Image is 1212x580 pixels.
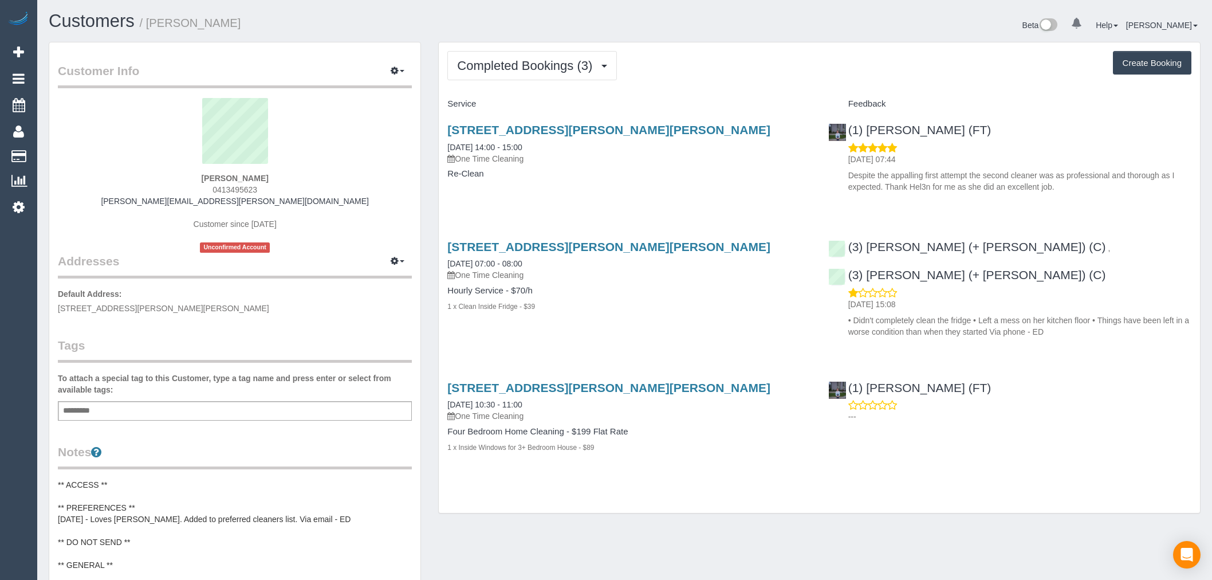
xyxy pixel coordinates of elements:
[447,123,770,136] a: [STREET_ADDRESS][PERSON_NAME][PERSON_NAME]
[58,288,122,300] label: Default Address:
[447,444,594,452] small: 1 x Inside Windows for 3+ Bedroom House - $89
[1108,244,1110,253] span: ,
[58,304,269,313] span: [STREET_ADDRESS][PERSON_NAME][PERSON_NAME]
[447,269,810,281] p: One Time Cleaning
[1022,21,1058,30] a: Beta
[447,303,535,311] small: 1 x Clean Inside Fridge - $39
[58,62,412,88] legend: Customer Info
[447,259,522,268] a: [DATE] 07:00 - 08:00
[828,123,991,136] a: (1) [PERSON_NAME] (FT)
[828,240,1106,253] a: (3) [PERSON_NAME] (+ [PERSON_NAME]) (C)
[1126,21,1198,30] a: [PERSON_NAME]
[101,197,369,206] a: [PERSON_NAME][EMAIL_ADDRESS][PERSON_NAME][DOMAIN_NAME]
[457,58,598,73] span: Completed Bookings (3)
[447,169,810,179] h4: Re-Clean
[848,154,1191,165] p: [DATE] 07:44
[848,299,1191,310] p: [DATE] 15:08
[447,240,770,253] a: [STREET_ADDRESS][PERSON_NAME][PERSON_NAME]
[194,220,277,229] span: Customer since [DATE]
[58,373,412,395] label: To attach a special tag to this Customer, type a tag name and press enter or select from availabl...
[200,242,270,252] span: Unconfirmed Account
[447,143,522,152] a: [DATE] 14:00 - 15:00
[447,99,810,109] h4: Service
[447,286,810,296] h4: Hourly Service - $70/h
[1096,21,1118,30] a: Help
[213,185,257,194] span: 0413495623
[49,11,135,31] a: Customers
[848,170,1191,193] p: Despite the appalling first attempt the second cleaner was as professional and thorough as I expe...
[447,400,522,409] a: [DATE] 10:30 - 11:00
[828,381,991,394] a: (1) [PERSON_NAME] (FT)
[829,382,846,399] img: (1) Helen Trickett (FT)
[447,427,810,437] h4: Four Bedroom Home Cleaning - $199 Flat Rate
[829,124,846,141] img: (1) Helen Trickett (FT)
[1038,18,1057,33] img: New interface
[447,51,617,80] button: Completed Bookings (3)
[1113,51,1191,75] button: Create Booking
[58,444,412,469] legend: Notes
[447,381,770,394] a: [STREET_ADDRESS][PERSON_NAME][PERSON_NAME]
[848,315,1191,338] p: • Didn't completely clean the fridge • Left a mess on her kitchen floor • Things have been left i...
[848,411,1191,422] p: ---
[7,11,30,28] img: Automaid Logo
[447,153,810,164] p: One Time Cleaning
[828,99,1191,109] h4: Feedback
[1173,541,1201,569] div: Open Intercom Messenger
[58,337,412,363] legend: Tags
[447,410,810,422] p: One Time Cleaning
[828,268,1106,281] a: (3) [PERSON_NAME] (+ [PERSON_NAME]) (C)
[140,17,241,29] small: / [PERSON_NAME]
[201,174,268,183] strong: [PERSON_NAME]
